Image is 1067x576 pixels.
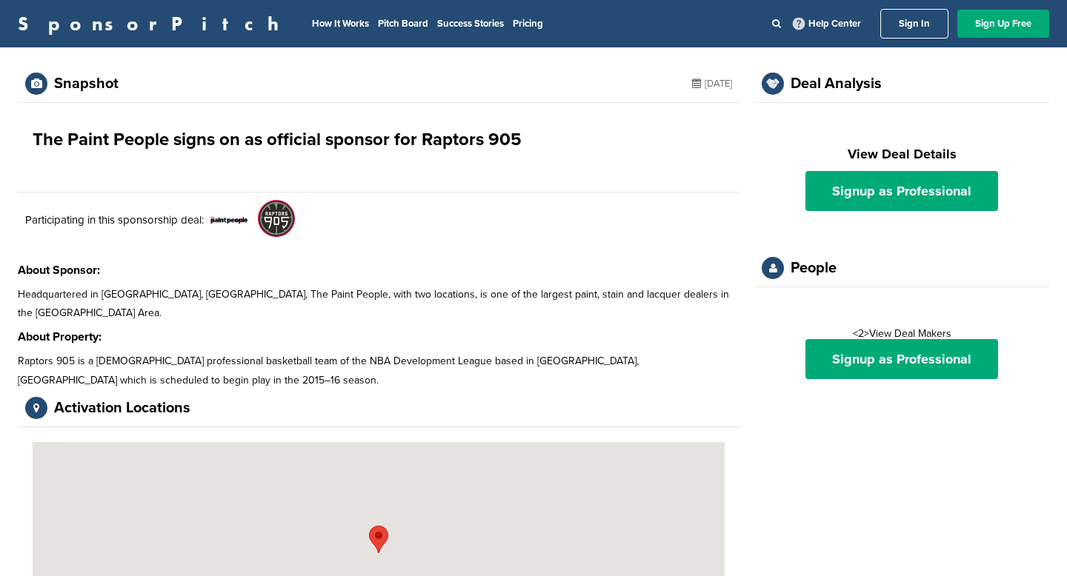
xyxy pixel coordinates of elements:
[54,401,190,415] div: Activation Locations
[805,339,998,379] a: Signup as Professional
[769,144,1034,164] h2: View Deal Details
[25,211,204,229] p: Participating in this sponsorship deal:
[18,14,288,33] a: SponsorPitch
[378,18,428,30] a: Pitch Board
[18,352,739,389] p: Raptors 905 is a [DEMOGRAPHIC_DATA] professional basketball team of the NBA Development League ba...
[791,76,882,91] div: Deal Analysis
[54,76,119,91] div: Snapshot
[769,329,1034,379] div: <2>View Deal Makers
[791,261,837,275] div: People
[33,127,522,153] h1: The Paint People signs on as official sponsor for Raptors 905
[957,10,1049,38] a: Sign Up Free
[18,261,739,279] h3: About Sponsor:
[18,285,739,322] p: Headquartered in [GEOGRAPHIC_DATA], [GEOGRAPHIC_DATA], The Paint People, with two locations, is o...
[18,328,739,346] h3: About Property:
[513,18,543,30] a: Pricing
[369,526,388,553] div: Toronto
[805,171,998,211] a: Signup as Professional
[210,216,247,224] img: Paint people header
[258,200,295,237] img: Raptors905
[880,9,948,38] a: Sign In
[692,73,732,95] div: [DATE]
[790,15,864,33] a: Help Center
[437,18,504,30] a: Success Stories
[312,18,369,30] a: How It Works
